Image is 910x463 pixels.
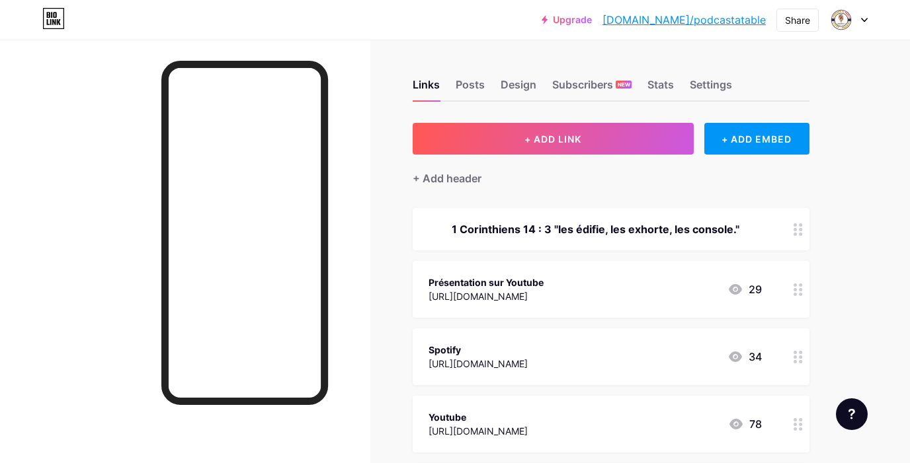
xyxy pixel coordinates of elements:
[727,349,762,365] div: 34
[413,77,440,100] div: Links
[456,77,485,100] div: Posts
[429,410,528,424] div: Youtube
[429,424,528,438] div: [URL][DOMAIN_NAME]
[524,133,581,145] span: + ADD LINK
[542,15,592,25] a: Upgrade
[690,77,732,100] div: Settings
[829,7,854,32] img: Podcast A table
[413,170,481,186] div: + Add header
[727,281,762,297] div: 29
[728,416,762,432] div: 78
[618,81,630,89] span: NEW
[413,123,694,155] button: + ADD LINK
[704,123,809,155] div: + ADD EMBED
[429,343,528,357] div: Spotify
[501,77,536,100] div: Design
[429,275,544,289] div: Présentation sur Youtube
[429,357,528,371] div: [URL][DOMAIN_NAME]
[429,221,762,237] div: 1 Corinthiens 14 : 3 "les édifie, les exhorte, les console."
[602,12,766,28] a: [DOMAIN_NAME]/podcastatable
[429,289,544,303] div: [URL][DOMAIN_NAME]
[552,77,632,100] div: Subscribers
[647,77,674,100] div: Stats
[785,13,810,27] div: Share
